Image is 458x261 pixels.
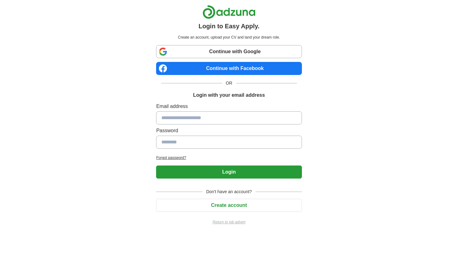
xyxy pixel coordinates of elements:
label: Password [156,127,302,134]
a: Continue with Google [156,45,302,58]
a: Create account [156,203,302,208]
h1: Login with your email address [193,91,265,99]
a: Continue with Facebook [156,62,302,75]
a: Return to job advert [156,219,302,225]
label: Email address [156,103,302,110]
button: Login [156,165,302,179]
button: Create account [156,199,302,212]
img: Adzuna logo [203,5,255,19]
h1: Login to Easy Apply. [198,21,260,31]
a: Forgot password? [156,155,302,161]
p: Create an account, upload your CV and land your dream role. [157,35,300,40]
span: OR [222,80,236,86]
span: Don't have an account? [203,189,256,195]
